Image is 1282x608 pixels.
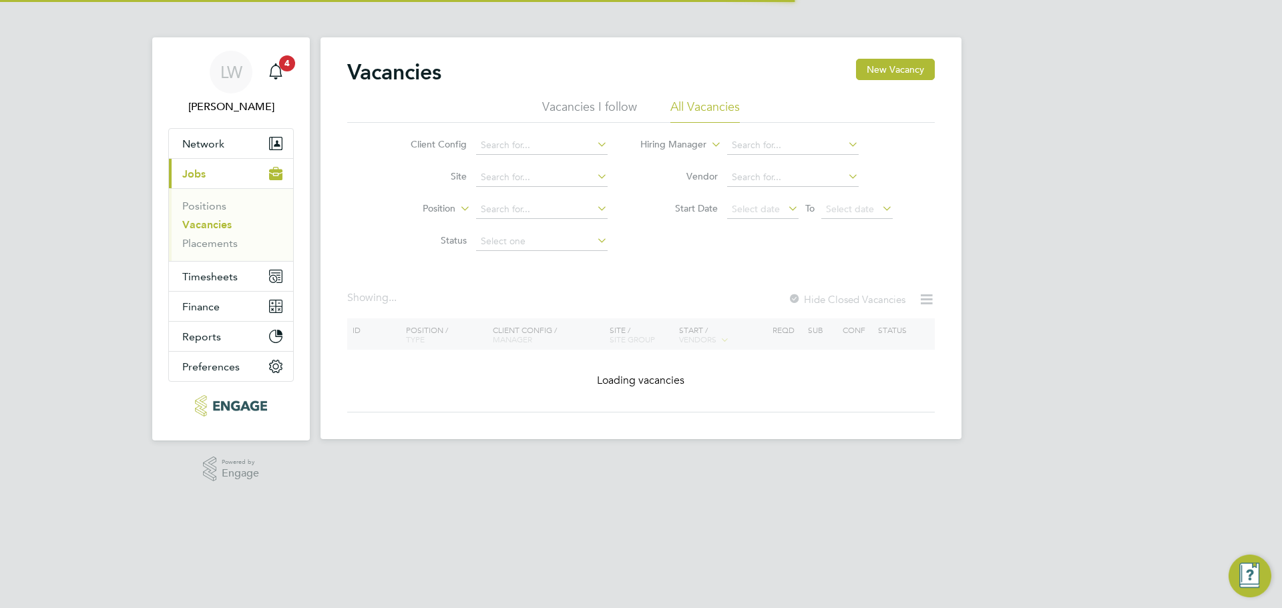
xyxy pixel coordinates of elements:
[169,129,293,158] button: Network
[390,170,467,182] label: Site
[727,136,859,155] input: Search for...
[169,352,293,381] button: Preferences
[347,291,399,305] div: Showing
[168,51,294,115] a: LW[PERSON_NAME]
[182,218,232,231] a: Vacancies
[182,330,221,343] span: Reports
[732,203,780,215] span: Select date
[476,200,608,219] input: Search for...
[476,168,608,187] input: Search for...
[641,202,718,214] label: Start Date
[182,200,226,212] a: Positions
[168,395,294,416] a: Go to home page
[169,262,293,291] button: Timesheets
[788,293,905,306] label: Hide Closed Vacancies
[182,270,238,283] span: Timesheets
[379,202,455,216] label: Position
[182,137,224,150] span: Network
[279,55,295,71] span: 4
[389,291,397,304] span: ...
[182,360,240,373] span: Preferences
[182,300,220,313] span: Finance
[630,138,706,151] label: Hiring Manager
[222,457,259,468] span: Powered by
[641,170,718,182] label: Vendor
[476,136,608,155] input: Search for...
[476,232,608,251] input: Select one
[152,37,310,440] nav: Main navigation
[182,237,238,250] a: Placements
[222,468,259,479] span: Engage
[169,322,293,351] button: Reports
[169,188,293,261] div: Jobs
[670,99,740,123] li: All Vacancies
[220,63,242,81] span: LW
[182,168,206,180] span: Jobs
[262,51,289,93] a: 4
[826,203,874,215] span: Select date
[801,200,819,217] span: To
[168,99,294,115] span: Louis Warner
[390,138,467,150] label: Client Config
[1229,555,1271,597] button: Engage Resource Center
[169,159,293,188] button: Jobs
[856,59,935,80] button: New Vacancy
[203,457,260,482] a: Powered byEngage
[542,99,637,123] li: Vacancies I follow
[195,395,266,416] img: xede-logo-retina.png
[347,59,441,85] h2: Vacancies
[390,234,467,246] label: Status
[169,292,293,321] button: Finance
[727,168,859,187] input: Search for...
